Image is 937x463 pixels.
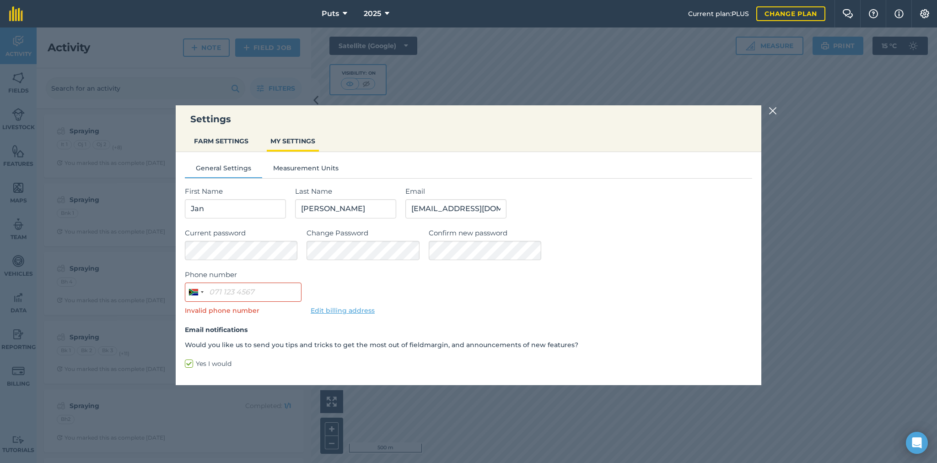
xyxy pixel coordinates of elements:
[185,376,752,386] a: Terms & Conditions and Privacy Policy
[185,283,206,301] button: Selected country
[906,432,928,454] div: Open Intercom Messenger
[185,325,752,335] h4: Email notifications
[429,228,752,239] label: Confirm new password
[176,113,761,125] h3: Settings
[9,6,23,21] img: fieldmargin Logo
[185,186,286,197] label: First Name
[185,269,302,280] label: Phone number
[364,8,381,19] span: 2025
[185,283,302,302] input: 071 123 4567
[842,9,853,18] img: Two speech bubbles overlapping with the left bubble in the forefront
[295,186,396,197] label: Last Name
[185,228,297,239] label: Current password
[190,132,252,150] button: FARM SETTINGS
[322,8,339,19] span: Puts
[688,9,749,19] span: Current plan : PLUS
[769,105,777,116] img: svg+xml;base64,PHN2ZyB4bWxucz0iaHR0cDovL3d3dy53My5vcmcvMjAwMC9zdmciIHdpZHRoPSIyMiIgaGVpZ2h0PSIzMC...
[185,359,752,369] label: Yes I would
[894,8,904,19] img: svg+xml;base64,PHN2ZyB4bWxucz0iaHR0cDovL3d3dy53My5vcmcvMjAwMC9zdmciIHdpZHRoPSIxNyIgaGVpZ2h0PSIxNy...
[185,163,262,177] button: General Settings
[185,305,302,316] p: Invalid phone number
[868,9,879,18] img: A question mark icon
[311,306,375,315] a: Edit billing address
[405,186,752,197] label: Email
[919,9,930,18] img: A cog icon
[756,6,825,21] a: Change plan
[185,340,752,350] p: Would you like us to send you tips and tricks to get the most out of fieldmargin, and announcemen...
[262,163,350,177] button: Measurement Units
[267,132,319,150] button: MY SETTINGS
[307,228,419,239] label: Change Password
